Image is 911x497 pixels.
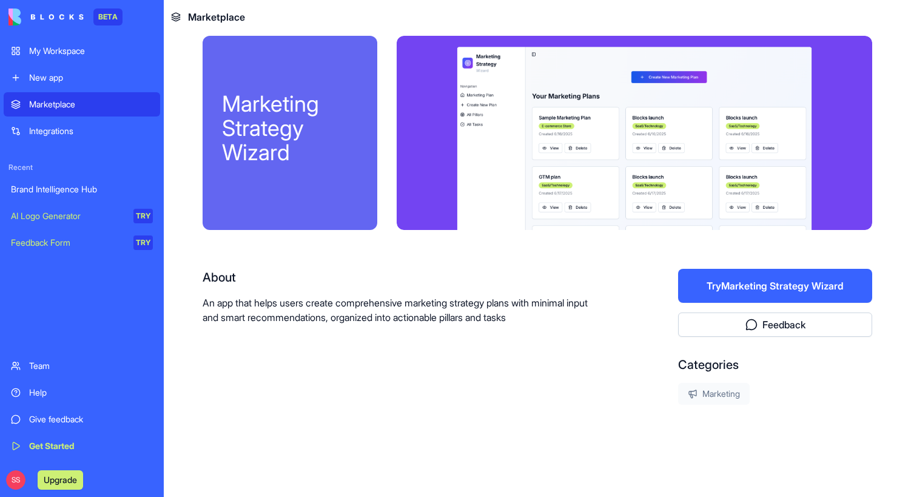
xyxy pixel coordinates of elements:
[29,98,153,110] div: Marketplace
[4,163,160,172] span: Recent
[29,125,153,137] div: Integrations
[4,204,160,228] a: AI Logo GeneratorTRY
[29,413,153,425] div: Give feedback
[38,470,83,490] button: Upgrade
[8,8,84,25] img: logo
[4,380,160,405] a: Help
[8,8,123,25] a: BETA
[4,39,160,63] a: My Workspace
[4,119,160,143] a: Integrations
[4,434,160,458] a: Get Started
[4,407,160,431] a: Give feedback
[29,72,153,84] div: New app
[11,210,125,222] div: AI Logo Generator
[678,356,872,373] div: Categories
[203,269,600,286] div: About
[29,45,153,57] div: My Workspace
[6,470,25,490] span: SS
[222,92,358,164] div: Marketing Strategy Wizard
[4,354,160,378] a: Team
[4,177,160,201] a: Brand Intelligence Hub
[678,269,872,303] button: TryMarketing Strategy Wizard
[29,440,153,452] div: Get Started
[38,473,83,485] a: Upgrade
[11,183,153,195] div: Brand Intelligence Hub
[4,92,160,117] a: Marketplace
[188,10,245,24] span: Marketplace
[11,237,125,249] div: Feedback Form
[29,360,153,372] div: Team
[678,383,750,405] div: Marketing
[4,66,160,90] a: New app
[133,209,153,223] div: TRY
[93,8,123,25] div: BETA
[133,235,153,250] div: TRY
[678,313,872,337] button: Feedback
[203,296,600,325] p: An app that helps users create comprehensive marketing strategy plans with minimal input and smar...
[29,387,153,399] div: Help
[4,231,160,255] a: Feedback FormTRY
